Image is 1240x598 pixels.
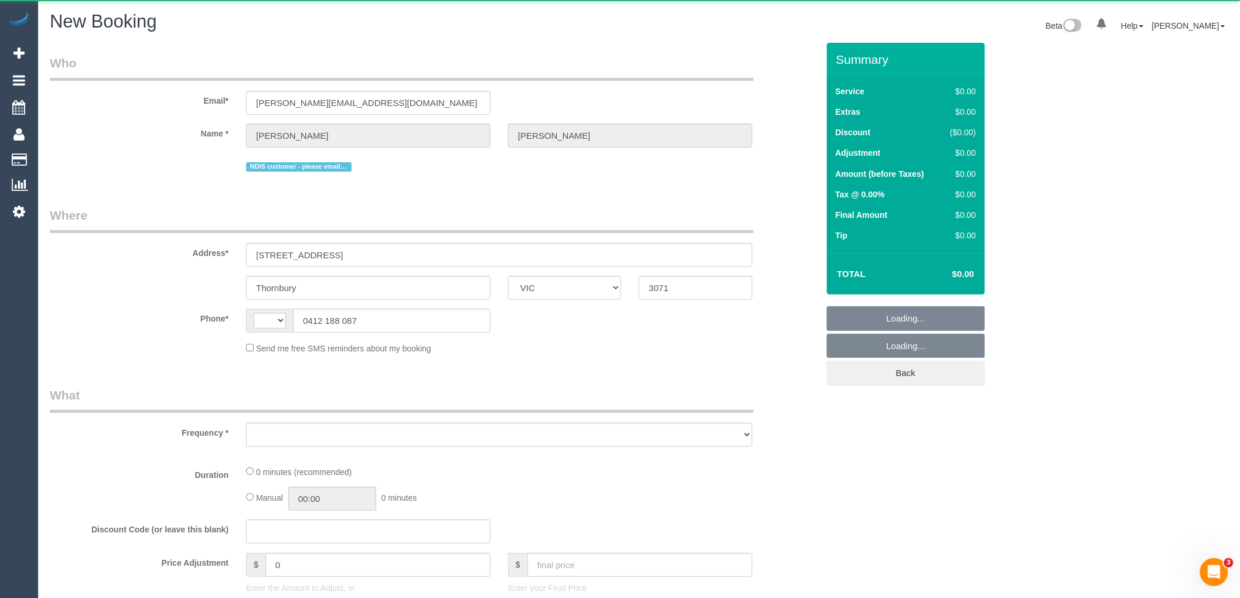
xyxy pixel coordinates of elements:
[50,387,754,413] legend: What
[246,582,490,594] p: Enter the Amount to Adjust, or
[50,207,754,233] legend: Where
[836,106,861,118] label: Extras
[1152,21,1225,30] a: [PERSON_NAME]
[836,189,885,200] label: Tax @ 0.00%
[41,91,237,107] label: Email*
[508,582,752,594] p: Enter your Final Price
[836,127,871,138] label: Discount
[246,276,490,300] input: Suburb*
[256,467,352,477] span: 0 minutes (recommended)
[945,168,976,180] div: $0.00
[827,361,985,385] a: Back
[7,12,30,28] img: Automaid Logo
[293,309,490,333] input: Phone*
[945,106,976,118] div: $0.00
[945,209,976,221] div: $0.00
[41,243,237,259] label: Address*
[246,124,490,148] input: First Name*
[246,91,490,115] input: Email*
[945,189,976,200] div: $0.00
[381,493,417,503] span: 0 minutes
[50,54,754,81] legend: Who
[508,124,752,148] input: Last Name*
[527,553,752,577] input: final price
[836,209,888,221] label: Final Amount
[945,230,976,241] div: $0.00
[836,86,865,97] label: Service
[1062,19,1082,34] img: New interface
[945,86,976,97] div: $0.00
[50,11,157,32] span: New Booking
[917,269,974,279] h4: $0.00
[639,276,752,300] input: Post Code*
[41,124,237,139] label: Name *
[1121,21,1144,30] a: Help
[256,493,283,503] span: Manual
[836,230,848,241] label: Tip
[508,553,527,577] span: $
[1200,558,1228,586] iframe: Intercom live chat
[246,553,265,577] span: $
[41,553,237,569] label: Price Adjustment
[256,344,431,353] span: Send me free SMS reminders about my booking
[246,162,352,172] span: NDIS customer - please email invoice
[1224,558,1234,568] span: 3
[836,53,979,66] h3: Summary
[41,465,237,481] label: Duration
[837,269,866,279] strong: Total
[1046,21,1082,30] a: Beta
[41,309,237,324] label: Phone*
[836,147,881,159] label: Adjustment
[836,168,924,180] label: Amount (before Taxes)
[945,127,976,138] div: ($0.00)
[41,520,237,535] label: Discount Code (or leave this blank)
[41,423,237,439] label: Frequency *
[945,147,976,159] div: $0.00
